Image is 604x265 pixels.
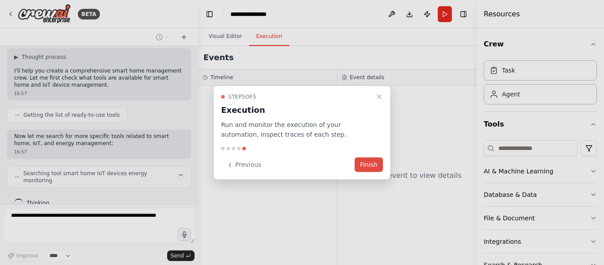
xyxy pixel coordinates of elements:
p: Run and monitor the execution of your automation, inspect traces of each step. [221,119,372,140]
span: Step 5 of 5 [228,93,256,100]
h3: Execution [221,104,372,116]
button: Hide left sidebar [203,8,216,20]
button: Close walkthrough [374,91,385,102]
button: Previous [221,157,267,172]
button: Finish [355,157,383,172]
